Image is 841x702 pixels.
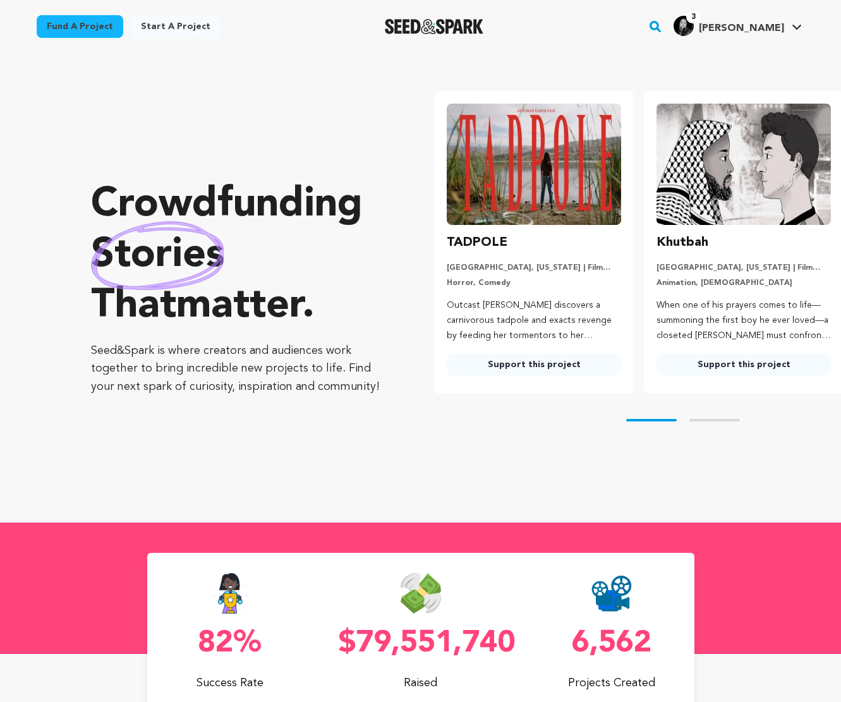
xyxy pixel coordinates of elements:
[656,104,831,225] img: Khutbah image
[447,233,507,253] h3: TADPOLE
[338,629,504,659] p: $79,551,740
[91,180,384,332] p: Crowdfunding that .
[37,15,123,38] a: Fund a project
[656,353,831,376] a: Support this project
[385,19,484,34] img: Seed&Spark Logo Dark Mode
[656,298,831,343] p: When one of his prayers comes to life—summoning the first boy he ever loved—a closeted [PERSON_NA...
[656,278,831,288] p: Animation, [DEMOGRAPHIC_DATA]
[591,573,632,614] img: Seed&Spark Projects Created Icon
[91,221,224,290] img: hand sketched image
[686,11,701,23] span: 3
[699,23,784,33] span: [PERSON_NAME]
[447,278,621,288] p: Horror, Comedy
[131,15,221,38] a: Start a project
[401,573,441,614] img: Seed&Spark Money Raised Icon
[91,342,384,396] p: Seed&Spark is where creators and audiences work together to bring incredible new projects to life...
[210,573,250,614] img: Seed&Spark Success Rate Icon
[674,16,784,36] div: Jessica T.'s Profile
[674,16,694,36] img: b1a7632ef9d88a98.png
[671,13,804,40] span: Jessica T.'s Profile
[385,19,484,34] a: Seed&Spark Homepage
[529,629,694,659] p: 6,562
[447,298,621,343] p: Outcast [PERSON_NAME] discovers a carnivorous tadpole and exacts revenge by feeding her tormentor...
[447,104,621,225] img: TADPOLE image
[671,13,804,36] a: Jessica T.'s Profile
[147,674,313,692] p: Success Rate
[447,353,621,376] a: Support this project
[447,263,621,273] p: [GEOGRAPHIC_DATA], [US_STATE] | Film Short
[147,629,313,659] p: 82%
[338,674,504,692] p: Raised
[176,286,302,327] span: matter
[656,233,708,253] h3: Khutbah
[529,674,694,692] p: Projects Created
[656,263,831,273] p: [GEOGRAPHIC_DATA], [US_STATE] | Film Short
